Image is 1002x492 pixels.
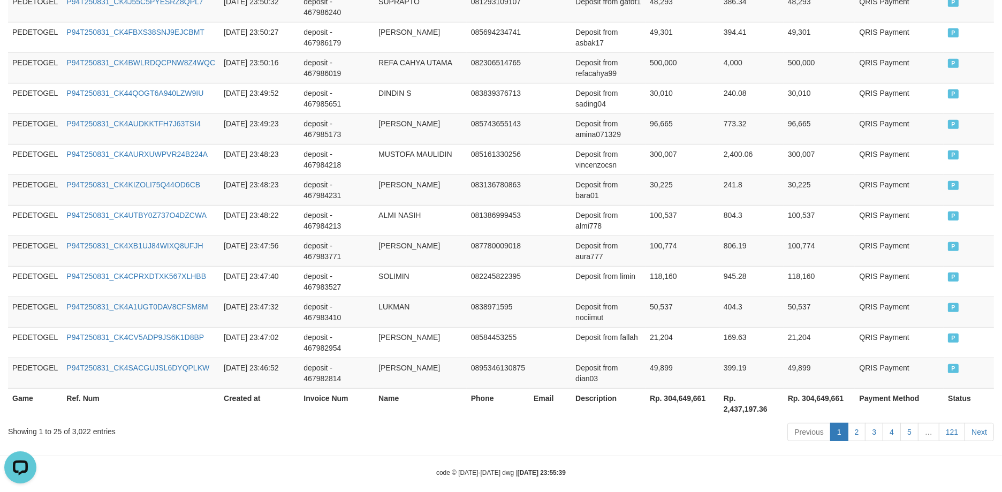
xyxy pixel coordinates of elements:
td: [PERSON_NAME] [374,358,467,388]
td: 96,665 [646,113,719,144]
a: P94T250831_CK4CV5ADP9JS6K1D8BP [66,333,204,342]
a: P94T250831_CK44QOGT6A940LZW9IU [66,89,203,97]
td: 399.19 [719,358,784,388]
td: Deposit from dian03 [571,358,646,388]
th: Email [529,388,571,419]
a: P94T250831_CK4AUDKKTFH7J63TSI4 [66,119,201,128]
td: QRIS Payment [855,297,944,327]
a: 121 [939,423,965,441]
td: Deposit from asbak17 [571,22,646,52]
td: 4,000 [719,52,784,83]
span: PAID [948,59,959,68]
td: deposit - 467983527 [299,266,374,297]
td: PEDETOGEL [8,205,62,236]
span: PAID [948,303,959,312]
a: … [918,423,939,441]
span: PAID [948,211,959,221]
a: 2 [848,423,866,441]
td: PEDETOGEL [8,297,62,327]
th: Payment Method [855,388,944,419]
a: 1 [830,423,848,441]
td: Deposit from sading04 [571,83,646,113]
th: Invoice Num [299,388,374,419]
td: 21,204 [784,327,855,358]
td: [PERSON_NAME] [374,113,467,144]
span: PAID [948,120,959,129]
td: PEDETOGEL [8,236,62,266]
td: 118,160 [784,266,855,297]
td: [DATE] 23:49:52 [219,83,299,113]
span: PAID [948,364,959,373]
td: 30,010 [784,83,855,113]
td: 241.8 [719,175,784,205]
td: [PERSON_NAME] [374,236,467,266]
td: QRIS Payment [855,144,944,175]
td: 169.63 [719,327,784,358]
td: 085743655143 [467,113,529,144]
th: Phone [467,388,529,419]
td: 49,899 [646,358,719,388]
td: 49,301 [646,22,719,52]
td: DINDIN S [374,83,467,113]
td: 100,537 [784,205,855,236]
td: 50,537 [646,297,719,327]
a: P94T250831_CK4KIZOLI75Q44OD6CB [66,180,200,189]
a: P94T250831_CK4XB1UJ84WIXQ8UFJH [66,241,203,250]
td: PEDETOGEL [8,266,62,297]
td: 08584453255 [467,327,529,358]
td: 081386999453 [467,205,529,236]
th: Rp. 304,649,661 [646,388,719,419]
td: 394.41 [719,22,784,52]
th: Game [8,388,62,419]
td: QRIS Payment [855,327,944,358]
td: deposit - 467984231 [299,175,374,205]
strong: [DATE] 23:55:39 [518,469,566,476]
a: P94T250831_CK4FBXS38SNJ9EJCBMT [66,28,204,36]
td: 300,007 [646,144,719,175]
td: [DATE] 23:50:16 [219,52,299,83]
td: deposit - 467984218 [299,144,374,175]
td: Deposit from vincenzocsn [571,144,646,175]
td: PEDETOGEL [8,175,62,205]
a: Next [965,423,994,441]
td: PEDETOGEL [8,144,62,175]
td: 30,010 [646,83,719,113]
td: MUSTOFA MAULIDIN [374,144,467,175]
td: Deposit from aura777 [571,236,646,266]
td: 21,204 [646,327,719,358]
div: Showing 1 to 25 of 3,022 entries [8,422,409,437]
td: 2,400.06 [719,144,784,175]
td: 773.32 [719,113,784,144]
td: 30,225 [784,175,855,205]
td: [DATE] 23:48:23 [219,144,299,175]
td: 085161330256 [467,144,529,175]
td: 083839376713 [467,83,529,113]
td: 804.3 [719,205,784,236]
td: 96,665 [784,113,855,144]
th: Description [571,388,646,419]
td: 945.28 [719,266,784,297]
a: P94T250831_CK4UTBY0Z737O4DZCWA [66,211,207,219]
span: PAID [948,150,959,160]
a: Previous [787,423,830,441]
th: Name [374,388,467,419]
td: PEDETOGEL [8,113,62,144]
span: PAID [948,273,959,282]
a: 4 [883,423,901,441]
td: [DATE] 23:47:56 [219,236,299,266]
td: 082306514765 [467,52,529,83]
th: Created at [219,388,299,419]
td: 240.08 [719,83,784,113]
td: 404.3 [719,297,784,327]
td: 100,774 [784,236,855,266]
td: QRIS Payment [855,52,944,83]
a: P94T250831_CK4AURXUWPVR24B224A [66,150,208,158]
a: 3 [865,423,883,441]
td: PEDETOGEL [8,22,62,52]
td: QRIS Payment [855,358,944,388]
td: 49,301 [784,22,855,52]
td: [DATE] 23:46:52 [219,358,299,388]
td: PEDETOGEL [8,52,62,83]
td: 30,225 [646,175,719,205]
a: 5 [900,423,918,441]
